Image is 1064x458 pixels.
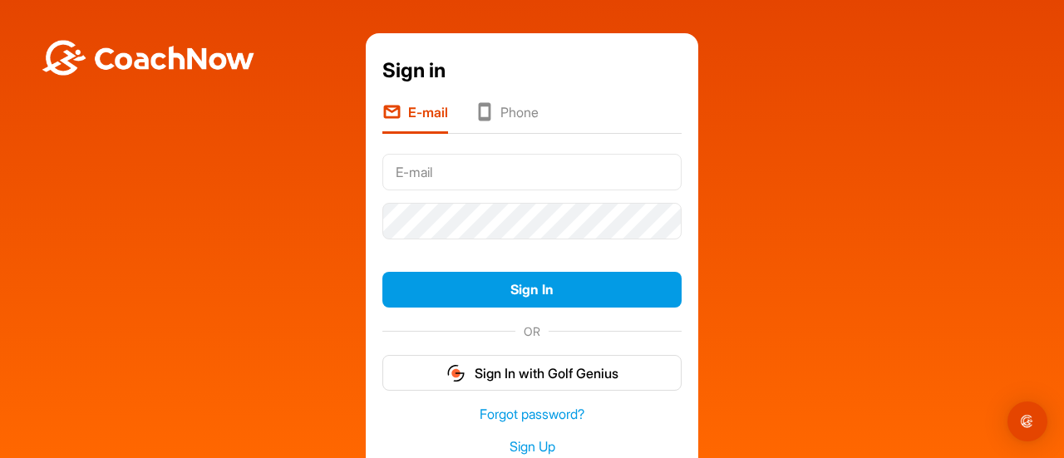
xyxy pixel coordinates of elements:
img: BwLJSsUCoWCh5upNqxVrqldRgqLPVwmV24tXu5FoVAoFEpwwqQ3VIfuoInZCoVCoTD4vwADAC3ZFMkVEQFDAAAAAElFTkSuQmCC [40,40,256,76]
div: Sign in [382,56,682,86]
div: Open Intercom Messenger [1007,401,1047,441]
button: Sign In [382,272,682,308]
span: OR [515,323,549,340]
button: Sign In with Golf Genius [382,355,682,391]
input: E-mail [382,154,682,190]
li: Phone [475,102,539,134]
img: gg_logo [446,363,466,383]
a: Forgot password? [382,405,682,424]
li: E-mail [382,102,448,134]
a: Sign Up [382,437,682,456]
